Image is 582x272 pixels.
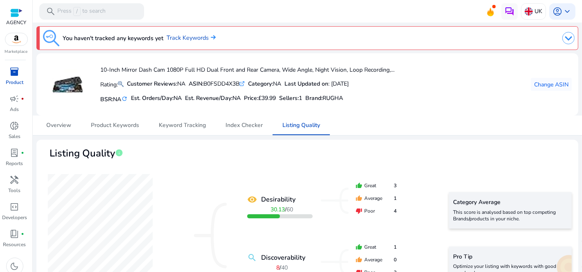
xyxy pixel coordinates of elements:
[453,199,568,206] h5: Category Average
[281,264,288,272] span: 40
[279,95,302,102] h5: Sellers:
[394,182,397,189] span: 3
[21,232,25,236] span: fiber_manual_record
[115,149,123,157] span: info
[284,80,328,88] b: Last Updated on
[356,182,362,189] mat-icon: thumb_up
[276,264,288,272] span: /
[43,30,59,46] img: keyword-tracking.svg
[100,94,128,103] h5: BSR:
[553,7,562,16] span: account_circle
[174,94,182,102] span: NA
[323,94,343,102] span: RUGHA
[57,7,106,16] p: Press to search
[10,106,19,113] p: Ads
[282,122,320,128] span: Listing Quality
[356,256,397,263] div: Average
[531,78,572,91] button: Change ASIN
[10,67,20,77] span: inventory_2
[10,229,20,239] span: book_4
[73,7,81,16] span: /
[261,253,305,263] b: Discoverability
[52,69,83,100] img: 41Nk8SZFU5L._AC_US40_.jpg
[127,79,185,88] div: NA
[305,95,343,102] h5: :
[46,122,71,128] span: Overview
[271,206,293,213] span: /
[159,122,206,128] span: Keyword Tracking
[21,151,25,154] span: fiber_manual_record
[356,243,397,251] div: Great
[534,80,568,89] span: Change ASIN
[356,207,397,215] div: Poor
[525,7,533,16] img: uk.svg
[394,195,397,202] span: 1
[2,214,27,221] p: Developers
[453,209,568,222] p: This score is analysed based on top competing Brands/products in your niche.
[356,195,362,202] mat-icon: thumb_up
[232,94,241,102] span: NA
[189,79,245,88] div: B0FSDD4X3B
[271,206,285,213] b: 30.13
[276,264,280,272] b: 8
[167,34,216,43] a: Track Keywords
[305,94,321,102] span: Brand
[6,160,23,167] p: Reports
[50,146,115,161] span: Listing Quality
[100,79,124,89] p: Rating:
[185,95,241,102] h5: Est. Revenue/Day:
[226,122,263,128] span: Index Checker
[248,80,273,88] b: Category:
[261,195,296,204] b: Desirability
[356,182,397,189] div: Great
[100,67,395,74] h4: 10-Inch Mirror Dash Cam 1080P Full HD Dual Front and Rear Camera, Wide Angle, Night Vision, Loop ...
[535,4,542,18] p: UK
[284,79,349,88] div: : [DATE]
[10,261,20,271] span: dark_mode
[21,97,25,100] span: fiber_manual_record
[394,207,397,215] span: 4
[131,95,182,102] h5: Est. Orders/Day:
[247,195,257,204] mat-icon: remove_red_eye
[5,33,27,45] img: amazon.svg
[10,202,20,212] span: code_blocks
[248,79,281,88] div: NA
[9,133,20,140] p: Sales
[10,175,20,185] span: handyman
[91,122,139,128] span: Product Keywords
[258,94,276,102] span: £39.99
[299,94,302,102] span: 1
[3,241,26,248] p: Resources
[287,206,293,213] span: 60
[189,80,203,88] b: ASIN:
[10,148,20,158] span: lab_profile
[394,256,397,263] span: 0
[10,94,20,104] span: campaign
[244,95,276,102] h5: Price:
[5,49,28,55] p: Marketplace
[562,32,575,44] img: dropdown-arrow.svg
[453,254,568,261] h5: Pro Tip
[6,19,26,26] p: AGENCY
[113,95,121,103] span: NA
[127,80,177,88] b: Customer Reviews:
[10,121,20,131] span: donut_small
[562,7,572,16] span: keyboard_arrow_down
[9,187,21,194] p: Tools
[356,256,362,263] mat-icon: thumb_up
[356,195,397,202] div: Average
[247,253,257,263] mat-icon: search
[394,243,397,251] span: 1
[46,7,56,16] span: search
[6,79,23,86] p: Product
[63,33,163,43] h3: You haven't tracked any keywords yet
[356,244,362,250] mat-icon: thumb_up
[356,208,362,214] mat-icon: thumb_down
[209,35,216,40] img: arrow-right.svg
[121,95,128,103] mat-icon: refresh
